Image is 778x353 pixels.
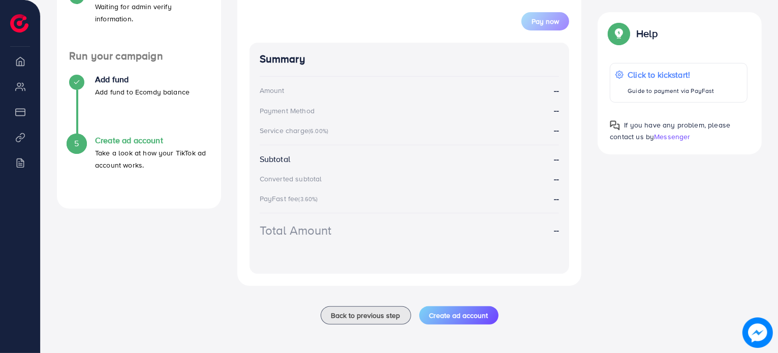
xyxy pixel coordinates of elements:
strong: -- [554,153,559,165]
h4: Run your campaign [57,50,221,62]
span: Back to previous step [331,310,400,320]
p: Guide to payment via PayFast [628,85,714,97]
div: Subtotal [260,153,290,165]
img: logo [10,14,28,33]
li: Create ad account [57,136,221,197]
span: 5 [74,138,79,149]
strong: -- [554,173,559,185]
strong: -- [554,224,559,236]
span: Messenger [654,132,690,142]
h4: Create ad account [95,136,209,145]
span: Create ad account [429,310,488,320]
p: Add fund to Ecomdy balance [95,86,190,98]
div: PayFast fee [260,194,321,204]
p: Click to kickstart! [628,69,714,81]
strong: -- [554,124,559,136]
strong: -- [554,85,559,97]
button: Back to previous step [321,306,411,325]
li: Add fund [57,75,221,136]
div: Payment Method [260,106,315,116]
p: Help [636,27,658,40]
div: Total Amount [260,221,332,239]
img: Popup guide [610,24,628,43]
small: (6.00%) [308,127,328,135]
button: Pay now [521,12,569,30]
h4: Add fund [95,75,190,84]
img: image [742,317,773,348]
strong: -- [554,193,559,204]
span: Pay now [532,16,559,26]
img: Popup guide [610,120,620,131]
h4: Summary [260,53,559,66]
small: (3.60%) [299,195,318,203]
strong: -- [554,105,559,116]
div: Amount [260,85,285,95]
p: Take a look at how your TikTok ad account works. [95,147,209,171]
div: Converted subtotal [260,174,322,184]
p: Waiting for admin verify information. [95,1,209,25]
div: Service charge [260,125,331,136]
button: Create ad account [419,306,499,325]
span: If you have any problem, please contact us by [610,120,730,142]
